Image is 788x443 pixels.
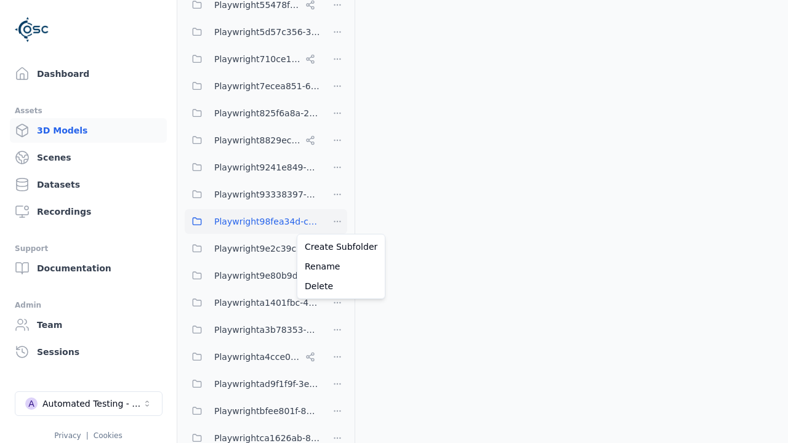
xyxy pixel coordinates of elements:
a: Delete [300,276,382,296]
a: Rename [300,257,382,276]
a: Create Subfolder [300,237,382,257]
